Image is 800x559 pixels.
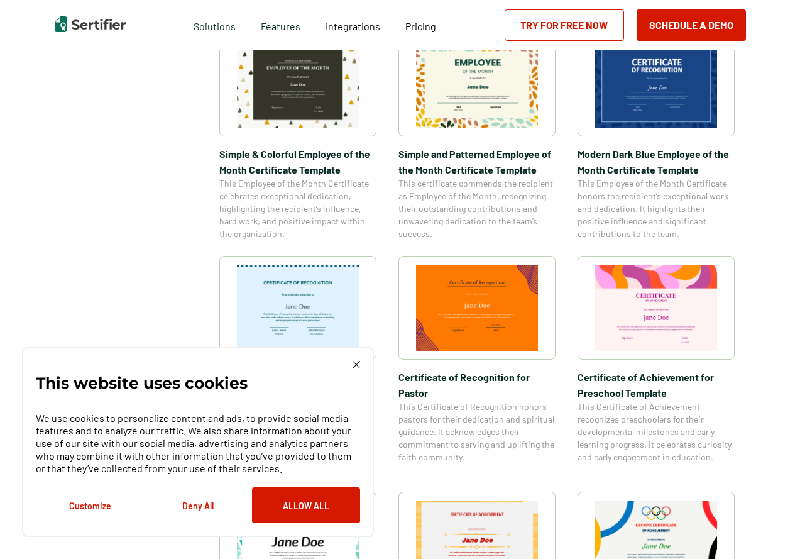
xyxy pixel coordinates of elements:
[405,17,436,33] a: Pricing
[353,361,360,368] img: Cookie Popup Close
[398,256,556,476] a: Certificate of Recognition for PastorCertificate of Recognition for PastorThis Certificate of Rec...
[237,265,359,351] img: Certificate of Recognition for Teachers Template
[578,401,735,463] span: This Certificate of Achievement recognizes preschoolers for their developmental milestones and ea...
[398,177,556,240] span: This certificate commends the recipient as Employee of the Month, recognizing their outstanding c...
[219,146,376,177] span: Simple & Colorful Employee of the Month Certificate Template
[36,487,144,523] button: Customize
[219,177,376,240] span: This Employee of the Month Certificate celebrates exceptional dedication, highlighting the recipi...
[55,16,126,32] img: Sertifier | Digital Credentialing Platform
[637,9,746,41] button: Schedule a Demo
[326,17,380,33] a: Integrations
[326,20,380,32] span: Integrations
[398,33,556,240] a: Simple and Patterned Employee of the Month Certificate TemplateSimple and Patterned Employee of t...
[595,265,717,351] img: Certificate of Achievement for Preschool Template
[144,487,252,523] button: Deny All
[578,369,735,401] span: Certificate of Achievement for Preschool Template
[237,42,359,128] img: Simple & Colorful Employee of the Month Certificate Template
[36,377,248,389] p: This website uses cookies
[416,265,538,351] img: Certificate of Recognition for Pastor
[595,42,717,128] img: Modern Dark Blue Employee of the Month Certificate Template
[578,256,735,476] a: Certificate of Achievement for Preschool TemplateCertificate of Achievement for Preschool Templat...
[398,146,556,177] span: Simple and Patterned Employee of the Month Certificate Template
[194,17,236,33] span: Solutions
[219,33,376,240] a: Simple & Colorful Employee of the Month Certificate TemplateSimple & Colorful Employee of the Mon...
[405,20,436,32] span: Pricing
[737,499,800,559] iframe: Chat Widget
[578,177,735,240] span: This Employee of the Month Certificate honors the recipient’s exceptional work and dedication. It...
[261,17,300,33] span: Features
[578,33,735,240] a: Modern Dark Blue Employee of the Month Certificate TemplateModern Dark Blue Employee of the Month...
[252,487,360,523] button: Allow All
[398,369,556,401] span: Certificate of Recognition for Pastor
[578,146,735,177] span: Modern Dark Blue Employee of the Month Certificate Template
[398,401,556,463] span: This Certificate of Recognition honors pastors for their dedication and spiritual guidance. It ac...
[416,42,538,128] img: Simple and Patterned Employee of the Month Certificate Template
[219,256,376,476] a: Certificate of Recognition for Teachers TemplateCertificate of Recognition for Teachers TemplateT...
[36,412,360,475] p: We use cookies to personalize content and ads, to provide social media features and to analyze ou...
[505,9,624,41] a: Try for Free Now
